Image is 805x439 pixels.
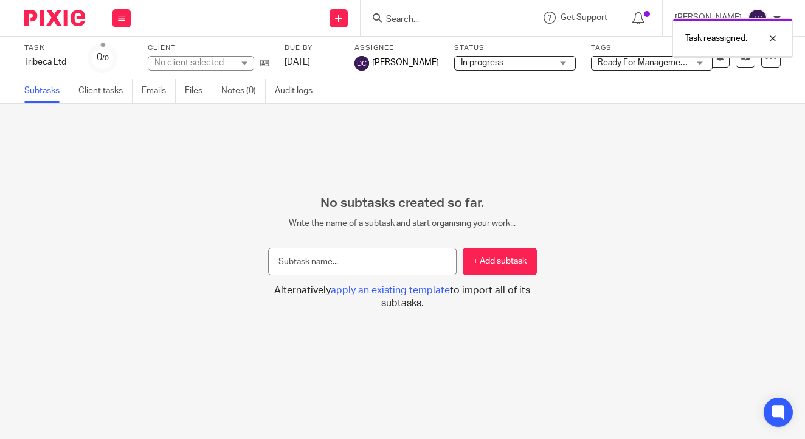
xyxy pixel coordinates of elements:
[385,15,494,26] input: Search
[148,43,269,53] label: Client
[268,217,536,230] p: Write the name of a subtask and start organising your work...
[685,32,747,44] p: Task reassigned.
[268,284,536,311] button: Alternativelyapply an existing templateto import all of its subtasks.
[748,9,767,28] img: svg%3E
[78,79,133,103] a: Client tasks
[102,55,109,61] small: /0
[24,43,73,53] label: Task
[354,43,439,53] label: Assignee
[285,58,310,66] span: [DATE]
[97,51,109,65] div: 0
[185,79,212,103] a: Files
[24,10,85,26] img: Pixie
[598,58,717,67] span: Ready For Management Review
[142,79,176,103] a: Emails
[154,57,233,69] div: No client selected
[354,56,369,71] img: svg%3E
[275,79,322,103] a: Audit logs
[463,248,537,275] button: + Add subtask
[221,79,266,103] a: Notes (0)
[24,79,69,103] a: Subtasks
[24,56,73,68] div: Tribeca Ltd
[285,43,339,53] label: Due by
[268,195,536,211] h2: No subtasks created so far.
[372,57,439,69] span: [PERSON_NAME]
[331,286,450,295] span: apply an existing template
[461,58,503,67] span: In progress
[268,248,457,275] input: Subtask name...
